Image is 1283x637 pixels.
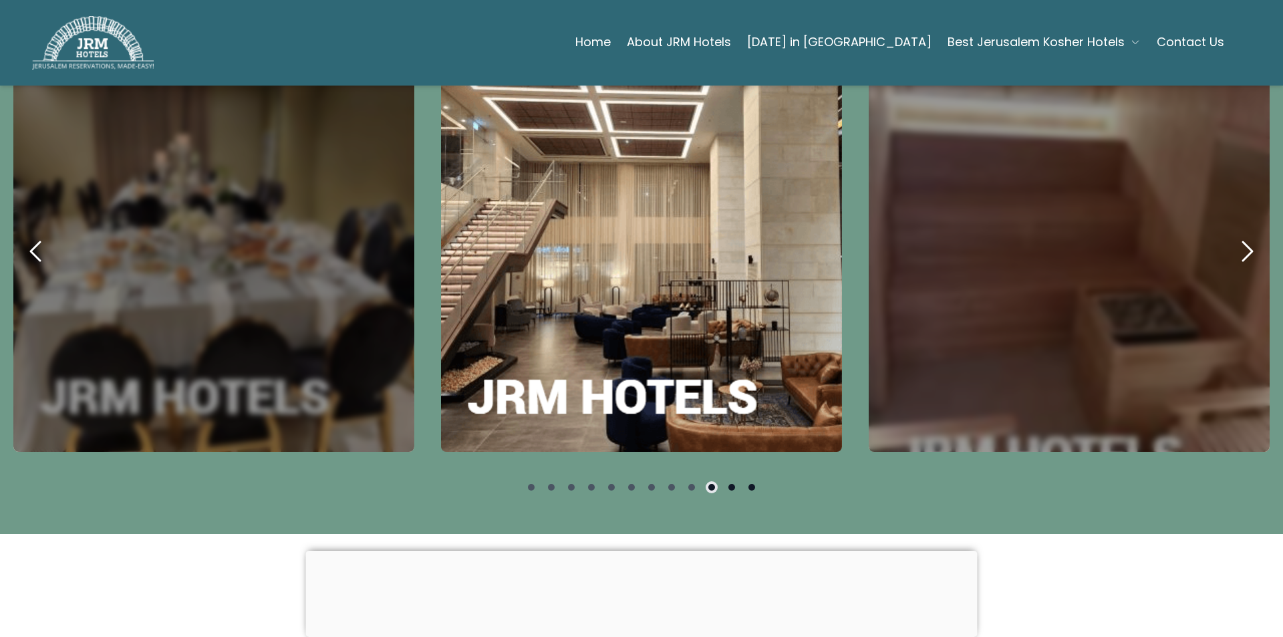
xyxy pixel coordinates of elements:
button: previous [13,229,59,274]
button: Best Jerusalem Kosher Hotels [948,29,1141,55]
img: JRM Hotels [32,16,154,70]
a: [DATE] in [GEOGRAPHIC_DATA] [747,29,932,55]
button: next [1224,229,1270,274]
iframe: Advertisement [306,551,978,634]
span: Best Jerusalem Kosher Hotels [948,33,1125,51]
a: Home [575,29,611,55]
a: About JRM Hotels [627,29,731,55]
a: Contact Us [1157,29,1224,55]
